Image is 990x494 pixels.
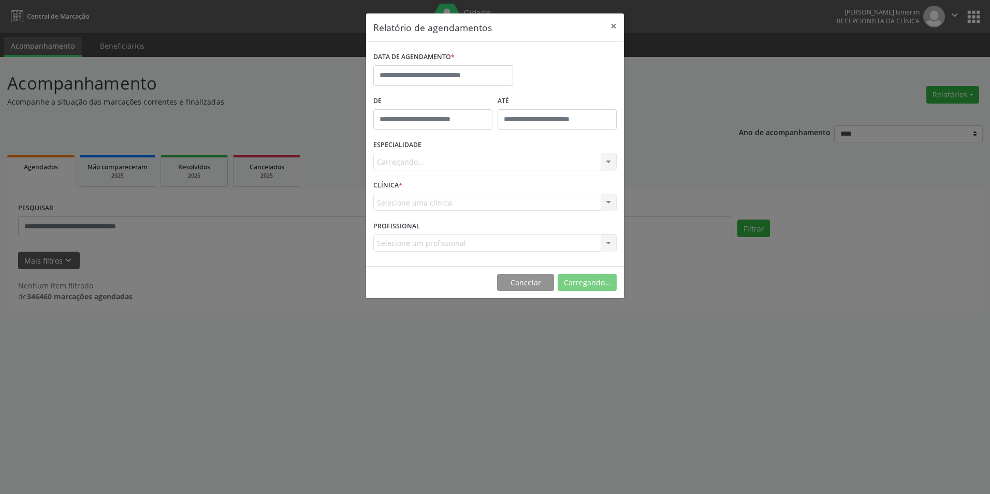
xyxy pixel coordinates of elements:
label: CLÍNICA [373,178,402,194]
label: De [373,93,492,109]
h5: Relatório de agendamentos [373,21,492,34]
label: PROFISSIONAL [373,218,420,234]
button: Close [603,13,624,39]
button: Cancelar [497,274,554,292]
label: ATÉ [498,93,617,109]
button: Carregando... [558,274,617,292]
label: ESPECIALIDADE [373,137,421,153]
label: DATA DE AGENDAMENTO [373,49,455,65]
